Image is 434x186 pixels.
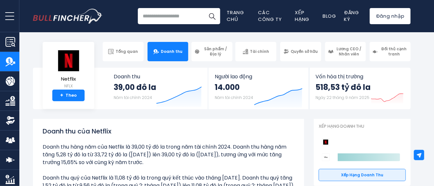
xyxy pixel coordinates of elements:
font: Người lao động [215,73,252,80]
a: Sản phẩm / Địa lý [191,42,232,61]
font: Netflix [61,75,76,82]
font: Quyền sở hữu [291,49,318,54]
font: 518,53 tỷ đô la [316,82,371,93]
font: Xếp hạng doanh thu [319,123,365,129]
font: Doanh thu [114,73,140,80]
a: Trang chủ [227,9,244,23]
font: Tài chính [250,49,269,54]
font: Doanh thu hàng năm của Netflix là 39,00 tỷ đô la trong năm tài chính 2024. Doanh thu hàng năm tăn... [43,143,286,166]
font: Doanh thu của Netflix [43,127,111,136]
font: + [60,92,63,99]
font: Sản phẩm / Địa lý [204,46,227,57]
font: Xếp hạng doanh thu [341,172,384,178]
font: 14.000 [215,82,240,93]
a: Người lao động 14.000 Năm tài chính 2024 [208,68,309,109]
a: Vốn hóa thị trường 518,53 tỷ đô la Ngày 22 tháng 9 năm 2025 [309,68,410,109]
a: Đi đến trang chủ [33,9,102,24]
font: Lương CEO / Nhân viên [337,46,362,57]
a: Xếp hạng [295,9,309,23]
a: Quyền sở hữu [280,42,321,61]
a: Tài chính [235,42,276,61]
font: 39,00 đô la [114,82,156,93]
a: Đối thủ cạnh tranh [370,42,411,61]
img: Quyền sở hữu [5,116,15,125]
font: Doanh thu [161,49,182,54]
font: Theo [66,92,77,98]
img: Logo đối thủ cạnh tranh của Netflix [322,138,330,146]
a: Các công ty [258,9,282,23]
a: +Theo [52,90,85,101]
button: Tìm kiếm [204,8,220,24]
font: Tổng quan [116,49,138,54]
font: Năm tài chính 2024 [114,95,152,100]
font: Năm tài chính 2024 [215,95,253,100]
font: NFLX [64,83,73,89]
a: Xếp hạng doanh thu [319,169,406,181]
a: Doanh thu 39,00 đô la Năm tài chính 2024 [107,68,208,109]
font: Đăng nhập [376,13,405,19]
a: Blog [323,13,336,19]
a: Đăng ký [344,9,359,23]
a: Lương CEO / Nhân viên [325,42,366,61]
a: Đăng nhập [370,8,411,24]
img: Logo Bullfincher [33,9,103,24]
img: Logo của đối thủ cạnh tranh Công ty Walt Disney [322,153,330,161]
a: Tổng quan [103,42,144,61]
font: Đối thủ cạnh tranh [381,46,407,57]
font: Vốn hóa thị trường [316,73,364,80]
a: Netflix NFLX [57,50,80,90]
font: Ngày 22 tháng 9 năm 2025 [316,95,370,100]
a: Doanh thu [148,42,189,61]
